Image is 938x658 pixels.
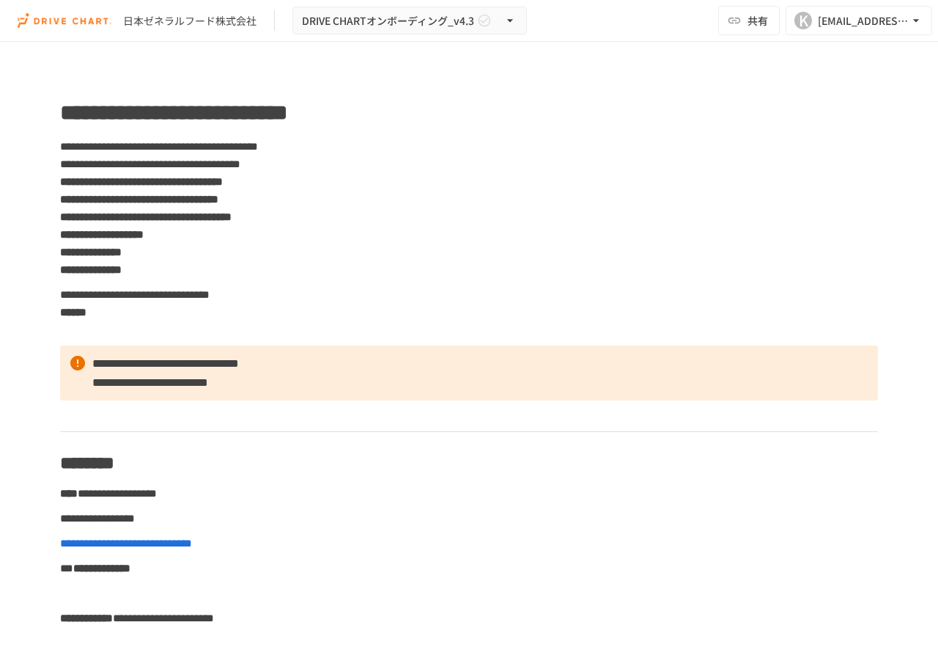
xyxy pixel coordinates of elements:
[718,6,780,35] button: 共有
[18,9,111,32] img: i9VDDS9JuLRLX3JIUyK59LcYp6Y9cayLPHs4hOxMB9W
[794,12,812,29] div: K
[302,12,474,30] span: DRIVE CHARTオンボーディング_v4.3
[292,7,527,35] button: DRIVE CHARTオンボーディング_v4.3
[786,6,932,35] button: K[EMAIL_ADDRESS][DOMAIN_NAME]
[818,12,909,30] div: [EMAIL_ADDRESS][DOMAIN_NAME]
[747,12,768,29] span: 共有
[123,13,256,29] div: 日本ゼネラルフード株式会社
